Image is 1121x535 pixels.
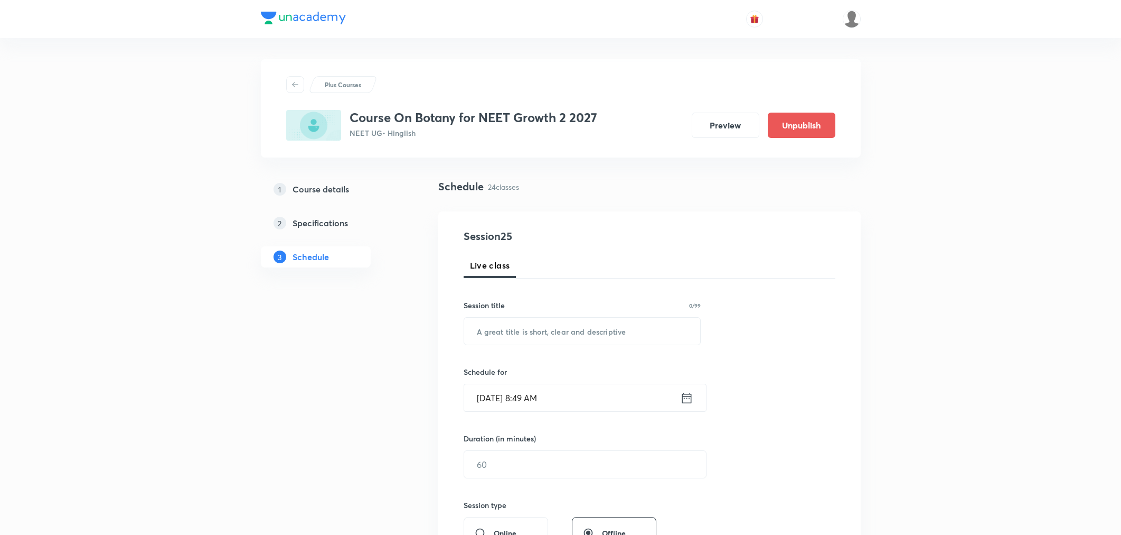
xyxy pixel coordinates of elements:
p: 0/99 [689,303,701,308]
input: 60 [464,451,706,478]
h6: Schedule for [464,366,701,377]
a: 1Course details [261,179,404,200]
h6: Session type [464,500,506,511]
button: avatar [746,11,763,27]
h5: Schedule [293,251,329,263]
img: D400194D-5E7E-4490-AE7C-BC7D6B8EB378_plus.png [286,110,341,141]
h3: Course On Botany for NEET Growth 2 2027 [350,110,597,125]
p: 3 [274,251,286,263]
p: Plus Courses [325,80,361,89]
h4: Session 25 [464,228,656,244]
h4: Schedule [438,179,484,195]
p: 1 [274,183,286,196]
a: Company Logo [261,12,346,27]
button: Preview [692,113,759,138]
img: avatar [750,14,759,24]
button: Unpublish [768,113,835,138]
h6: Duration (in minutes) [464,433,536,444]
h5: Specifications [293,217,348,229]
p: 24 classes [488,181,519,192]
p: NEET UG • Hinglish [350,127,597,139]
p: 2 [274,217,286,229]
img: Company Logo [261,12,346,24]
h6: Session title [464,300,505,311]
span: Live class [470,259,510,272]
img: Vivek Patil [843,10,861,28]
a: 2Specifications [261,213,404,234]
input: A great title is short, clear and descriptive [464,318,701,345]
h5: Course details [293,183,349,196]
